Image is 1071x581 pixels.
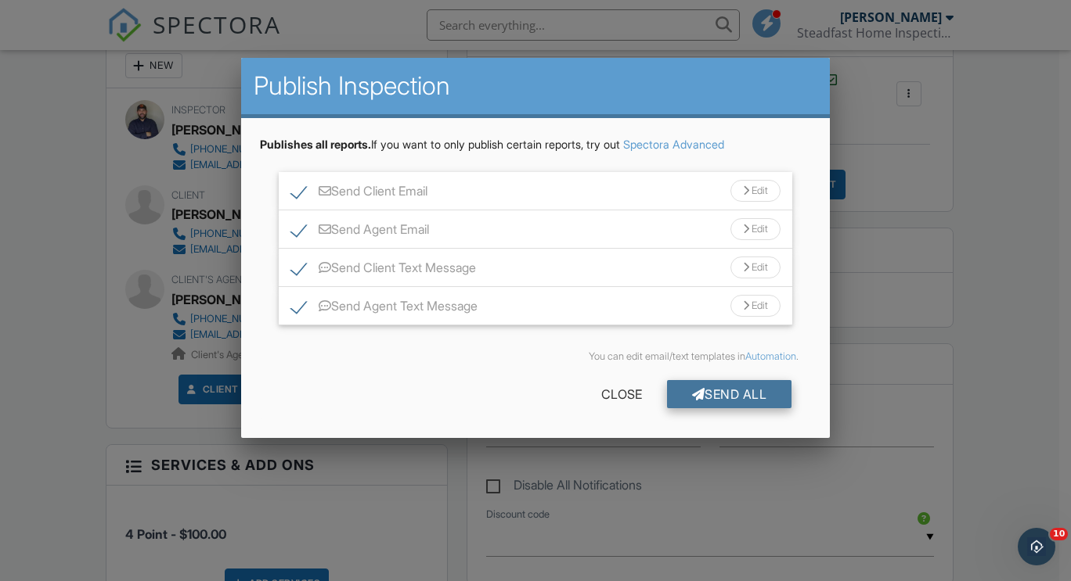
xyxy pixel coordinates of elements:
iframe: Intercom live chat [1018,528,1055,565]
div: Send All [667,380,792,408]
div: Edit [730,295,781,317]
div: Edit [730,180,781,202]
span: 10 [1050,528,1068,540]
div: Close [576,380,667,408]
a: Spectora Advanced [623,138,724,151]
label: Send Client Text Message [291,260,476,280]
div: You can edit email/text templates in . [272,350,799,363]
label: Send Agent Email [291,222,429,242]
label: Send Client Email [291,184,427,203]
span: If you want to only publish certain reports, try out [260,138,620,151]
div: Edit [730,218,781,240]
strong: Publishes all reports. [260,138,371,151]
a: Automation [745,350,796,362]
div: Edit [730,256,781,278]
h2: Publish Inspection [254,70,817,102]
label: Send Agent Text Message [291,299,478,318]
